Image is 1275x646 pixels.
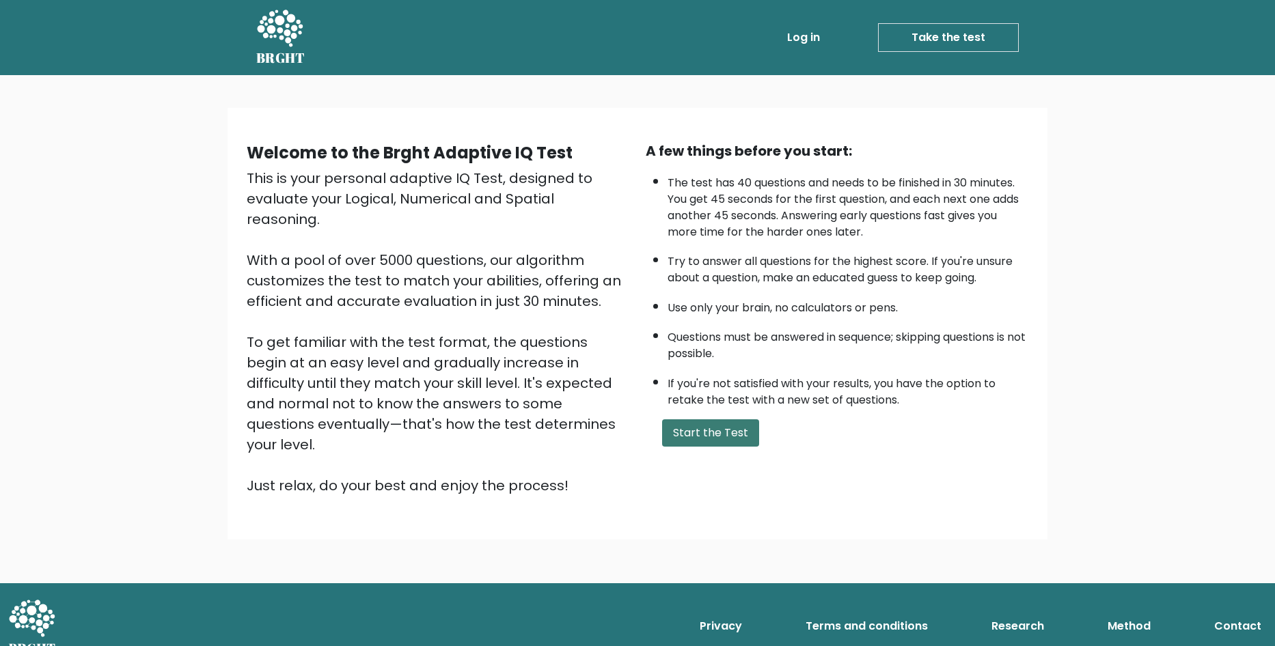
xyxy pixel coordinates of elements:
b: Welcome to the Brght Adaptive IQ Test [247,141,573,164]
div: A few things before you start: [646,141,1028,161]
a: Terms and conditions [800,613,933,640]
li: If you're not satisfied with your results, you have the option to retake the test with a new set ... [668,369,1028,408]
li: Use only your brain, no calculators or pens. [668,293,1028,316]
div: This is your personal adaptive IQ Test, designed to evaluate your Logical, Numerical and Spatial ... [247,168,629,496]
button: Start the Test [662,419,759,447]
h5: BRGHT [256,50,305,66]
a: Method [1102,613,1156,640]
li: Questions must be answered in sequence; skipping questions is not possible. [668,322,1028,362]
a: Take the test [878,23,1019,52]
li: Try to answer all questions for the highest score. If you're unsure about a question, make an edu... [668,247,1028,286]
li: The test has 40 questions and needs to be finished in 30 minutes. You get 45 seconds for the firs... [668,168,1028,240]
a: BRGHT [256,5,305,70]
a: Contact [1209,613,1267,640]
a: Research [986,613,1050,640]
a: Log in [782,24,825,51]
a: Privacy [694,613,748,640]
